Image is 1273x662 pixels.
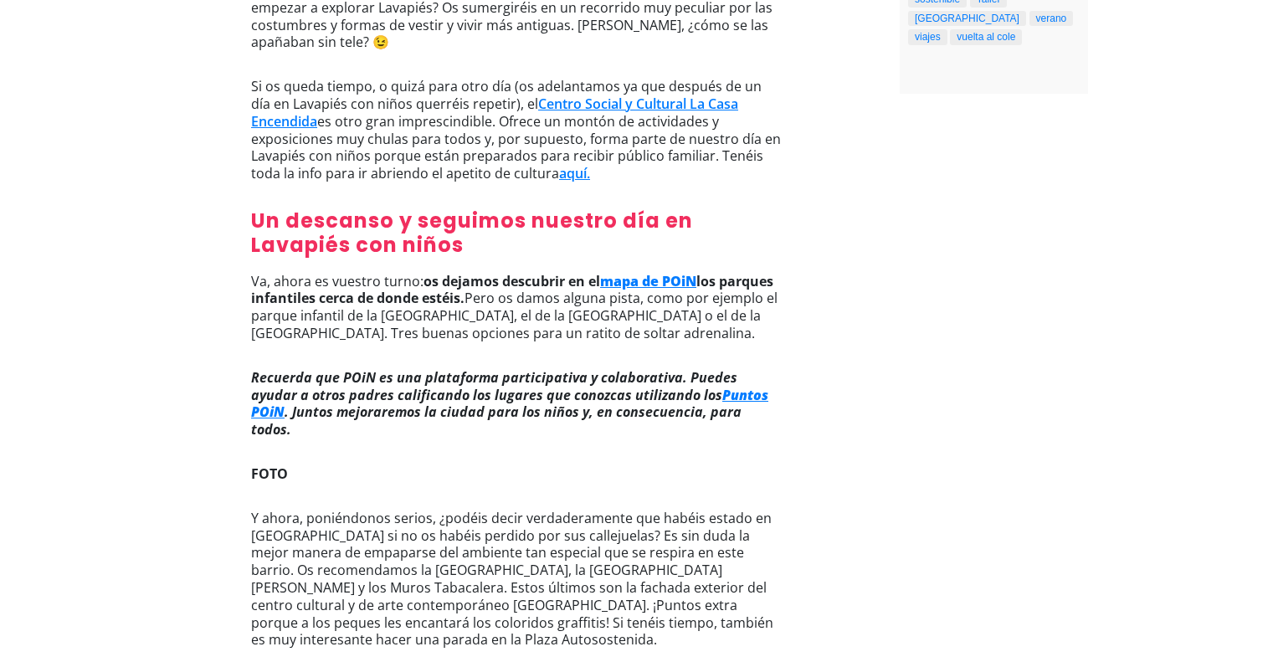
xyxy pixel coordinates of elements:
[908,11,1026,26] a: valencia (3 elementos)
[251,78,783,196] p: Si os queda tiempo, o quizá para otro día (os adelantamos ya que después de un día en Lavapiés co...
[251,403,742,439] em: . Juntos mejoraremos la ciudad para los niños y, en consecuencia, para todos.
[251,386,768,422] a: Puntos POiN
[559,164,590,182] a: aquí.
[600,272,696,290] a: mapa de POiN
[251,464,288,483] strong: FOTO
[251,272,773,308] strong: los parques infantiles cerca de donde estéis.
[251,368,737,404] em: Recuerda que POiN es una plataforma participativa y colaborativa. Puedes ayudar a otros padres ca...
[251,510,783,662] p: Y ahora, poniéndonos serios, ¿podéis decir verdaderamente que habéis estado en [GEOGRAPHIC_DATA] ...
[251,207,693,259] strong: Un descanso y seguimos nuestro día en Lavapiés con niños
[251,95,738,131] a: Centro Social y Cultural La Casa Encendida
[1029,11,1074,26] a: verano (3 elementos)
[251,273,783,356] p: Va, ahora es vuestro turno: Pero os damos alguna pista, como por ejemplo el parque infantil de la...
[423,272,600,290] strong: os dejamos descubrir en el
[950,29,1022,44] a: vuelta al cole (3 elementos)
[908,29,947,44] a: viajes (2 elementos)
